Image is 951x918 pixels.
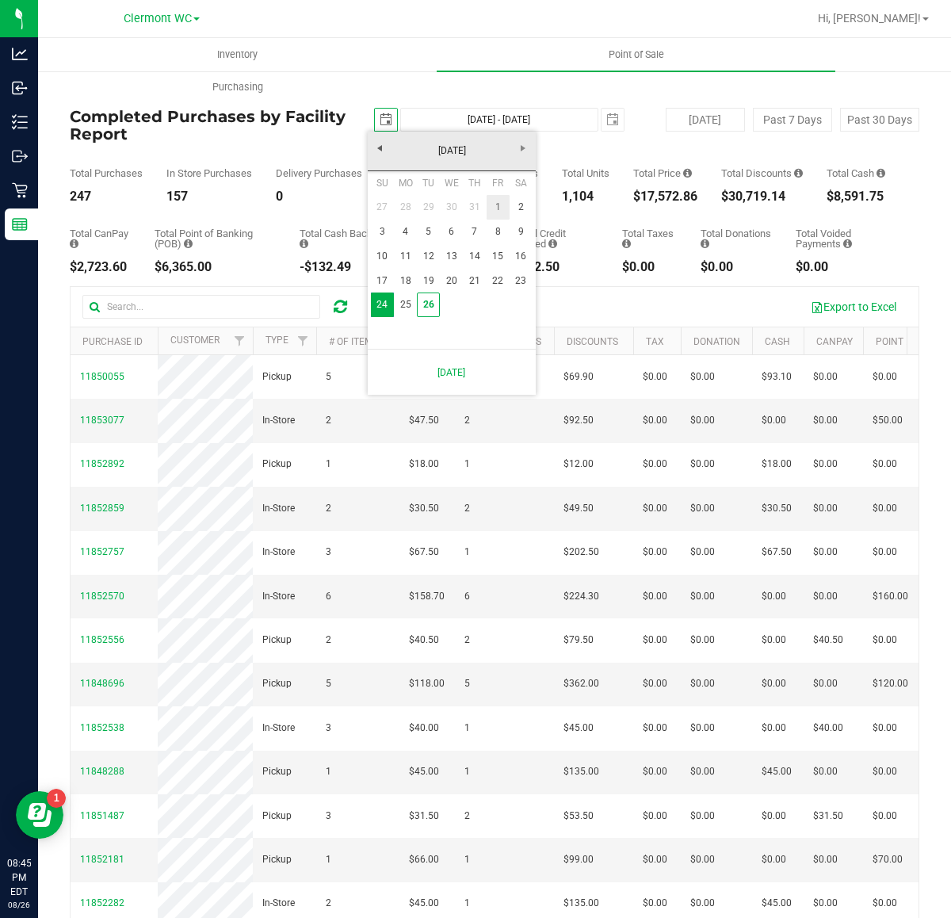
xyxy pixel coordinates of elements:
span: $0.00 [873,457,897,472]
span: 11848696 [80,678,124,689]
span: 2 [464,633,470,648]
span: $0.00 [873,501,897,516]
span: In-Store [262,545,295,560]
iframe: Resource center [16,791,63,839]
p: 08/26 [7,899,31,911]
span: $0.00 [643,413,667,428]
span: $30.50 [409,501,439,516]
a: 25 [394,293,417,317]
span: $0.00 [643,501,667,516]
a: CanPay [816,336,853,347]
span: 5 [326,369,331,384]
span: 1 [464,457,470,472]
a: 13 [440,244,463,269]
a: 30 [440,195,463,220]
span: $0.00 [813,501,838,516]
span: $0.00 [762,721,786,736]
button: Past 7 Days [753,108,832,132]
a: 29 [417,195,440,220]
a: 4 [394,220,417,244]
div: Delivery Purchases [276,168,362,178]
span: $0.00 [873,809,897,824]
span: $0.00 [813,545,838,560]
a: 2 [510,195,533,220]
span: $0.00 [873,545,897,560]
span: $0.00 [762,413,786,428]
span: $135.00 [563,896,599,911]
a: 22 [487,269,510,293]
span: $0.00 [873,633,897,648]
span: $0.00 [762,589,786,604]
div: Total CanPay [70,228,131,249]
button: Export to Excel [800,293,907,320]
div: Total Taxes [622,228,677,249]
a: Purchasing [38,71,437,104]
a: 7 [463,220,486,244]
a: 6 [440,220,463,244]
span: In-Store [262,896,295,911]
span: 11852556 [80,634,124,645]
span: $0.00 [873,896,897,911]
div: 247 [70,190,143,203]
div: $8,591.75 [827,190,885,203]
a: 16 [510,244,533,269]
span: $0.00 [813,896,838,911]
a: 18 [394,269,417,293]
inline-svg: Inbound [12,80,28,96]
span: $0.00 [643,896,667,911]
div: Total Cash Back [300,228,373,249]
a: Type [265,335,288,346]
div: Total Purchases [70,168,143,178]
span: $0.00 [762,852,786,867]
span: 6 [464,589,470,604]
span: $0.00 [813,676,838,691]
span: Pickup [262,809,292,824]
span: $45.00 [409,896,439,911]
span: $67.50 [409,545,439,560]
span: $0.00 [762,633,786,648]
a: 24 [371,293,394,317]
span: $0.00 [813,852,838,867]
span: $45.00 [563,721,594,736]
span: $0.00 [643,633,667,648]
span: $0.00 [690,809,715,824]
span: $40.50 [409,633,439,648]
span: $53.50 [563,809,594,824]
span: $0.00 [813,764,838,779]
inline-svg: Reports [12,216,28,232]
span: $0.00 [643,764,667,779]
span: Pickup [262,369,292,384]
span: $0.00 [762,676,786,691]
div: Total Point of Banking (POB) [155,228,276,249]
span: 11852181 [80,854,124,865]
div: $0.00 [796,261,896,273]
span: $0.00 [643,721,667,736]
div: Total Donations [701,228,772,249]
div: Total Discounts [721,168,803,178]
a: [DATE] [376,356,527,388]
a: Customer [170,335,220,346]
span: $99.00 [563,852,594,867]
a: [DATE] [367,139,537,163]
a: 3 [371,220,394,244]
span: $0.00 [643,589,667,604]
span: 1 [464,852,470,867]
a: Tax [646,336,664,347]
span: $66.00 [409,852,439,867]
span: $0.00 [690,896,715,911]
span: 1 [464,764,470,779]
a: 14 [463,244,486,269]
span: Pickup [262,764,292,779]
i: Sum of all voided payment transaction amounts, excluding tips and transaction fees, for all purch... [843,239,852,249]
a: # of Items [329,336,378,347]
div: $30,719.14 [721,190,803,203]
span: $47.50 [409,413,439,428]
span: 2 [464,501,470,516]
span: $0.00 [813,413,838,428]
span: $30.50 [762,501,792,516]
span: $224.30 [563,589,599,604]
span: 11852570 [80,591,124,602]
span: $120.00 [873,676,908,691]
span: 3 [326,545,331,560]
button: Past 30 Days [840,108,919,132]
